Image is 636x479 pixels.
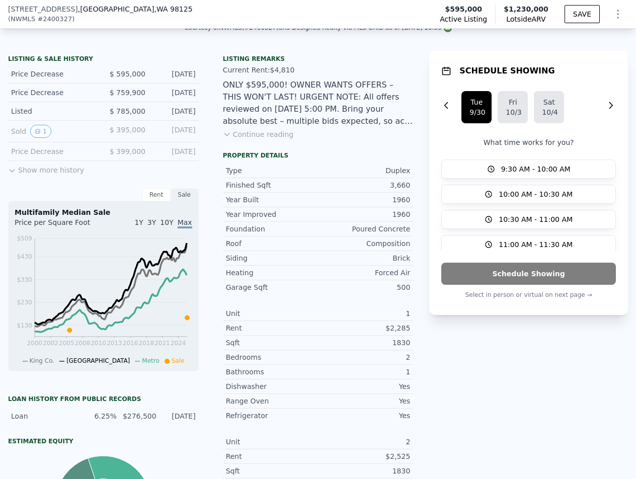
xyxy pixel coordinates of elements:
[226,323,318,333] div: Rent
[501,164,571,174] span: 9:30 AM - 10:00 AM
[11,106,95,116] div: Listed
[11,411,77,421] div: Loan
[37,14,72,24] span: # 2400327
[43,340,58,347] tspan: 2002
[441,289,616,301] p: Select in person or virtual on next page →
[469,97,484,107] div: Tue
[499,189,573,199] span: 10:00 AM - 10:30 AM
[565,5,600,23] button: SAVE
[226,180,318,190] div: Finished Sqft
[15,207,192,217] div: Multifamily Median Sale
[11,146,95,156] div: Price Decrease
[27,340,43,347] tspan: 2000
[318,396,410,406] div: Yes
[11,88,95,98] div: Price Decrease
[123,340,138,347] tspan: 2016
[469,107,484,117] div: 9/30
[318,367,410,377] div: 1
[91,340,106,347] tspan: 2010
[154,5,192,13] span: , WA 98125
[110,126,145,134] span: $ 395,000
[171,340,186,347] tspan: 2024
[30,125,51,138] button: View historical data
[318,308,410,318] div: 1
[17,235,32,242] tspan: $509
[459,65,554,77] h1: SCHEDULE SHOWING
[8,395,199,403] div: Loan history from public records
[153,88,196,98] div: [DATE]
[534,91,564,123] button: Sat10/4
[504,5,548,13] span: $1,230,000
[318,466,410,476] div: 1830
[441,235,616,254] button: 11:00 AM - 11:30 AM
[110,89,145,97] span: $ 759,900
[172,357,185,364] span: Sale
[318,338,410,348] div: 1830
[160,218,173,226] span: 10Y
[223,79,414,127] div: ONLY $595,000! OWNER WANTS OFFERS – THIS WON'T LAST! URGENT NOTE: All offers reviewed on [DATE] 5...
[226,282,318,292] div: Garage Sqft
[318,451,410,461] div: $2,525
[226,195,318,205] div: Year Built
[59,340,74,347] tspan: 2005
[461,91,492,123] button: Tue9/30
[17,253,32,260] tspan: $430
[441,137,616,147] p: What time works for you?
[226,437,318,447] div: Unit
[30,357,55,364] span: King Co.
[441,185,616,204] button: 10:00 AM - 10:30 AM
[318,352,410,362] div: 2
[15,217,103,233] div: Price per Square Foot
[110,107,145,115] span: $ 785,000
[8,4,78,14] span: [STREET_ADDRESS]
[142,188,171,201] div: Rent
[171,188,199,201] div: Sale
[226,224,318,234] div: Foundation
[440,14,487,24] span: Active Listing
[506,107,520,117] div: 10/3
[318,437,410,447] div: 2
[226,209,318,219] div: Year Improved
[445,4,482,14] span: $595,000
[499,239,573,250] span: 11:00 AM - 11:30 AM
[110,70,145,78] span: $ 595,000
[226,466,318,476] div: Sqft
[318,166,410,176] div: Duplex
[318,282,410,292] div: 500
[226,166,318,176] div: Type
[17,299,32,306] tspan: $230
[11,14,35,24] span: NWMLS
[226,268,318,278] div: Heating
[506,97,520,107] div: Fri
[226,367,318,377] div: Bathrooms
[153,106,196,116] div: [DATE]
[270,66,294,74] span: $4,810
[153,146,196,156] div: [DATE]
[66,357,130,364] span: [GEOGRAPHIC_DATA]
[318,268,410,278] div: Forced Air
[441,263,616,285] button: Schedule Showing
[226,308,318,318] div: Unit
[8,55,199,65] div: LISTING & SALE HISTORY
[123,411,156,421] div: $276,500
[75,340,91,347] tspan: 2008
[78,4,193,14] span: , [GEOGRAPHIC_DATA]
[318,224,410,234] div: Poured Concrete
[226,451,318,461] div: Rent
[226,352,318,362] div: Bedrooms
[110,147,145,155] span: $ 399,000
[318,381,410,391] div: Yes
[163,411,196,421] div: [DATE]
[223,55,414,63] div: Listing remarks
[441,210,616,229] button: 10:30 AM - 11:00 AM
[178,218,192,228] span: Max
[147,218,156,226] span: 3Y
[107,340,122,347] tspan: 2013
[17,322,32,329] tspan: $130
[223,66,270,74] span: Current Rent:
[134,218,143,226] span: 1Y
[318,323,410,333] div: $2,285
[226,381,318,391] div: Dishwasher
[223,129,294,139] button: Continue reading
[318,238,410,249] div: Composition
